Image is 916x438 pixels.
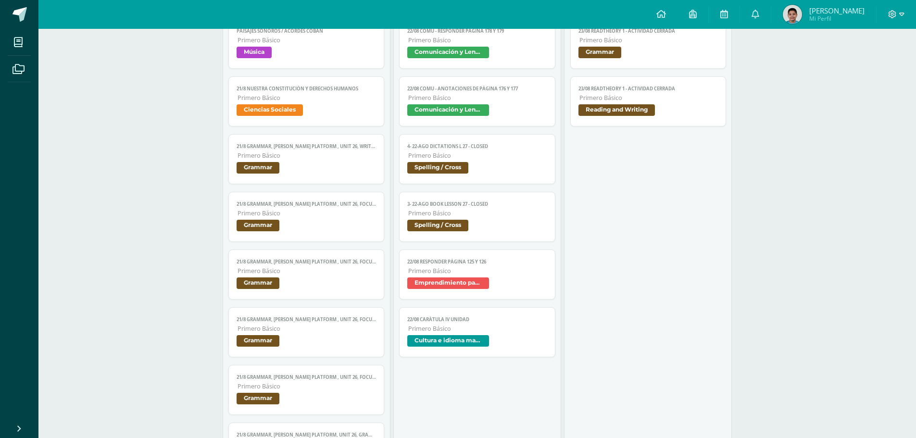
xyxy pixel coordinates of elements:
[407,28,547,34] span: 22/08 COMU - Responder página 178 y 179
[238,36,376,44] span: Primero Básico
[407,277,489,289] span: Emprendimiento para la productividad
[578,28,718,34] span: 23/08 ReadTheory 1 - ACTIVIDAD CERRADA
[408,36,547,44] span: Primero Básico
[407,104,489,116] span: Comunicación y Lenguaje
[237,143,376,150] span: 21/8 Grammar, [PERSON_NAME] Platform , unit 26, Writing practice A
[578,86,718,92] span: 23/08 ReadTheory 1 - ACTIVIDAD CERRADA
[399,76,555,126] a: 22/08 COMU - Anotaciones de página 176 y 177Primero BásicoComunicación y Lenguaje
[399,250,555,300] a: 22/08 Responder página 125 y 126Primero BásicoEmprendimiento para la productividad
[579,36,718,44] span: Primero Básico
[237,47,272,58] span: Música
[237,393,279,404] span: Grammar
[228,76,385,126] a: 21/8 Nuestra constitución y derechos humanosPrimero BásicoCiencias Sociales
[237,104,303,116] span: Ciencias Sociales
[399,19,555,69] a: 22/08 COMU - Responder página 178 y 179Primero BásicoComunicación y Lenguaje
[237,220,279,231] span: Grammar
[228,134,385,184] a: 21/8 Grammar, [PERSON_NAME] Platform , unit 26, Writing practice APrimero BásicoGrammar
[407,201,547,207] span: 3- 22-ago Book Lesson 27 - CLOSED
[237,86,376,92] span: 21/8 Nuestra constitución y derechos humanos
[408,209,547,217] span: Primero Básico
[399,134,555,184] a: 4- 22-ago Dictations L 27 - CLOSEDPrimero BásicoSpelling / Cross
[407,143,547,150] span: 4- 22-ago Dictations L 27 - CLOSED
[407,335,489,347] span: Cultura e idioma maya
[408,267,547,275] span: Primero Básico
[237,259,376,265] span: 21/8 Grammar, [PERSON_NAME] Platform , unit 26, Focused practice C
[237,335,279,347] span: Grammar
[407,316,547,323] span: 22/08 Carátula IV Unidad
[809,6,865,15] span: [PERSON_NAME]
[228,192,385,242] a: 21/8 Grammar, [PERSON_NAME] Platform , unit 26, Focused practice DPrimero BásicoGrammar
[407,86,547,92] span: 22/08 COMU - Anotaciones de página 176 y 177
[237,432,376,438] span: 21/8 Grammar, [PERSON_NAME] Platform, Unit 26, Grammar in context
[237,201,376,207] span: 21/8 Grammar, [PERSON_NAME] Platform , unit 26, Focused practice D
[228,250,385,300] a: 21/8 Grammar, [PERSON_NAME] Platform , unit 26, Focused practice CPrimero BásicoGrammar
[228,307,385,357] a: 21/8 Grammar, [PERSON_NAME] Platform , unit 26, Focused practice BPrimero BásicoGrammar
[783,5,802,24] img: aa1facf1aff86faba5ca465acb65a1b2.png
[228,19,385,69] a: Paisajes sonoros / Acordes CobánPrimero BásicoMúsica
[238,151,376,160] span: Primero Básico
[228,365,385,415] a: 21/8 Grammar, [PERSON_NAME] Platform , unit 26, Focused practice APrimero BásicoGrammar
[238,267,376,275] span: Primero Básico
[408,94,547,102] span: Primero Básico
[237,316,376,323] span: 21/8 Grammar, [PERSON_NAME] Platform , unit 26, Focused practice B
[408,151,547,160] span: Primero Básico
[578,104,655,116] span: Reading and Writing
[407,259,547,265] span: 22/08 Responder página 125 y 126
[238,325,376,333] span: Primero Básico
[399,192,555,242] a: 3- 22-ago Book Lesson 27 - CLOSEDPrimero BásicoSpelling / Cross
[238,209,376,217] span: Primero Básico
[407,47,489,58] span: Comunicación y Lenguaje
[237,162,279,174] span: Grammar
[578,47,621,58] span: Grammar
[407,162,468,174] span: Spelling / Cross
[399,307,555,357] a: 22/08 Carátula IV UnidadPrimero BásicoCultura e idioma maya
[570,76,727,126] a: 23/08 ReadTheory 1 - ACTIVIDAD CERRADAPrimero BásicoReading and Writing
[809,14,865,23] span: Mi Perfil
[407,220,468,231] span: Spelling / Cross
[237,277,279,289] span: Grammar
[408,325,547,333] span: Primero Básico
[238,94,376,102] span: Primero Básico
[579,94,718,102] span: Primero Básico
[238,382,376,390] span: Primero Básico
[237,28,376,34] span: Paisajes sonoros / Acordes Cobán
[237,374,376,380] span: 21/8 Grammar, [PERSON_NAME] Platform , unit 26, Focused practice A
[570,19,727,69] a: 23/08 ReadTheory 1 - ACTIVIDAD CERRADAPrimero BásicoGrammar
